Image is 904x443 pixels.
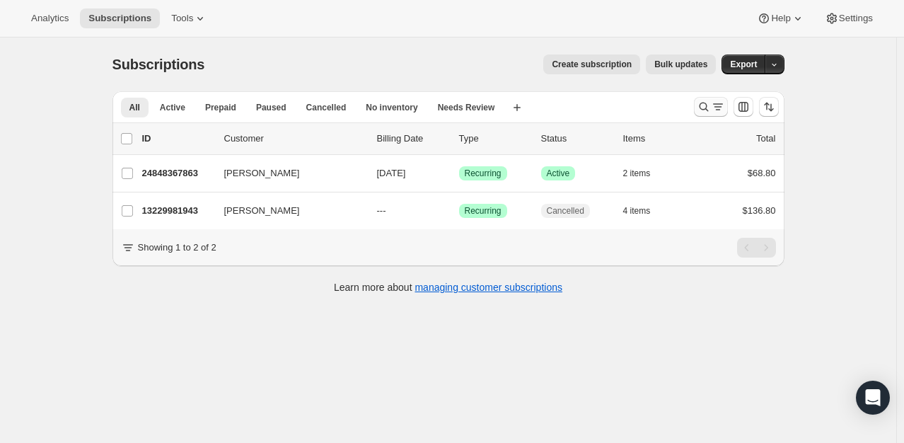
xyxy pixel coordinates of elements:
button: Search and filter results [694,97,728,117]
a: managing customer subscriptions [415,282,562,293]
p: Billing Date [377,132,448,146]
span: [PERSON_NAME] [224,166,300,180]
button: Analytics [23,8,77,28]
span: No inventory [366,102,417,113]
span: Recurring [465,205,502,217]
div: Type [459,132,530,146]
button: [PERSON_NAME] [216,200,357,222]
button: Export [722,54,765,74]
span: Cancelled [547,205,584,217]
span: [DATE] [377,168,406,178]
span: 2 items [623,168,651,179]
span: Cancelled [306,102,347,113]
p: 13229981943 [142,204,213,218]
span: All [129,102,140,113]
p: Learn more about [334,280,562,294]
p: Customer [224,132,366,146]
span: Recurring [465,168,502,179]
span: Tools [171,13,193,24]
button: Settings [816,8,881,28]
p: Status [541,132,612,146]
button: 4 items [623,201,666,221]
span: Needs Review [438,102,495,113]
p: ID [142,132,213,146]
div: 24848367863[PERSON_NAME][DATE]SuccessRecurringSuccessActive2 items$68.80 [142,163,776,183]
p: Showing 1 to 2 of 2 [138,241,216,255]
span: Prepaid [205,102,236,113]
button: 2 items [623,163,666,183]
div: Open Intercom Messenger [856,381,890,415]
span: [PERSON_NAME] [224,204,300,218]
span: --- [377,205,386,216]
span: Help [771,13,790,24]
span: 4 items [623,205,651,217]
button: [PERSON_NAME] [216,162,357,185]
span: Paused [256,102,286,113]
button: Subscriptions [80,8,160,28]
span: Subscriptions [88,13,151,24]
span: $136.80 [743,205,776,216]
span: Active [547,168,570,179]
div: Items [623,132,694,146]
button: Tools [163,8,216,28]
button: Create subscription [543,54,640,74]
p: Total [756,132,775,146]
span: Subscriptions [112,57,205,72]
button: Create new view [506,98,528,117]
span: Export [730,59,757,70]
nav: Pagination [737,238,776,258]
span: Settings [839,13,873,24]
button: Bulk updates [646,54,716,74]
span: Bulk updates [654,59,707,70]
p: 24848367863 [142,166,213,180]
span: Create subscription [552,59,632,70]
button: Help [748,8,813,28]
span: Active [160,102,185,113]
div: 13229981943[PERSON_NAME]---SuccessRecurringCancelled4 items$136.80 [142,201,776,221]
button: Sort the results [759,97,779,117]
span: $68.80 [748,168,776,178]
button: Customize table column order and visibility [734,97,753,117]
span: Analytics [31,13,69,24]
div: IDCustomerBilling DateTypeStatusItemsTotal [142,132,776,146]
